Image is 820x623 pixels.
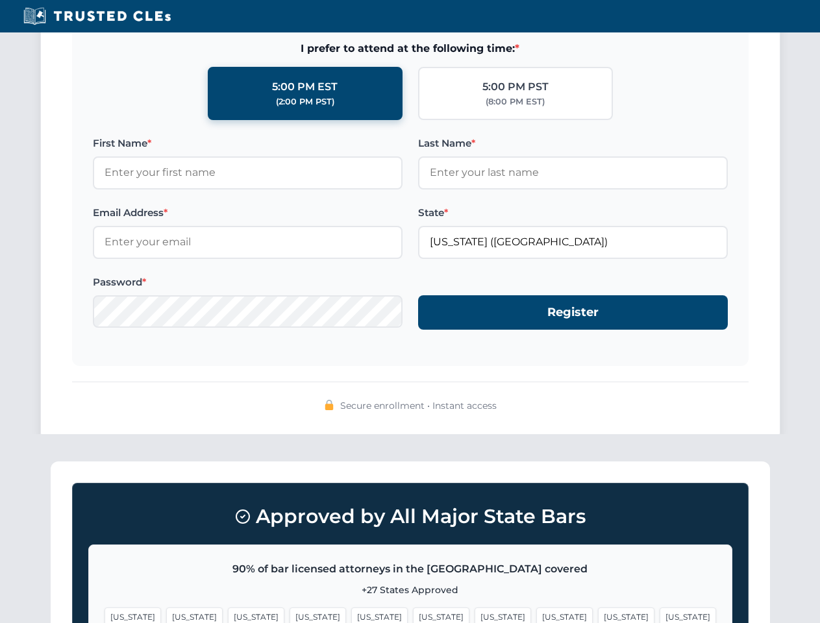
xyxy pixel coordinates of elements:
[276,95,334,108] div: (2:00 PM PST)
[340,398,497,413] span: Secure enrollment • Instant access
[93,275,403,290] label: Password
[93,136,403,151] label: First Name
[93,156,403,189] input: Enter your first name
[105,561,716,578] p: 90% of bar licensed attorneys in the [GEOGRAPHIC_DATA] covered
[482,79,549,95] div: 5:00 PM PST
[93,205,403,221] label: Email Address
[93,226,403,258] input: Enter your email
[88,499,732,534] h3: Approved by All Major State Bars
[272,79,338,95] div: 5:00 PM EST
[418,156,728,189] input: Enter your last name
[105,583,716,597] p: +27 States Approved
[418,295,728,330] button: Register
[418,226,728,258] input: Florida (FL)
[19,6,175,26] img: Trusted CLEs
[418,136,728,151] label: Last Name
[418,205,728,221] label: State
[324,400,334,410] img: 🔒
[93,40,728,57] span: I prefer to attend at the following time:
[486,95,545,108] div: (8:00 PM EST)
